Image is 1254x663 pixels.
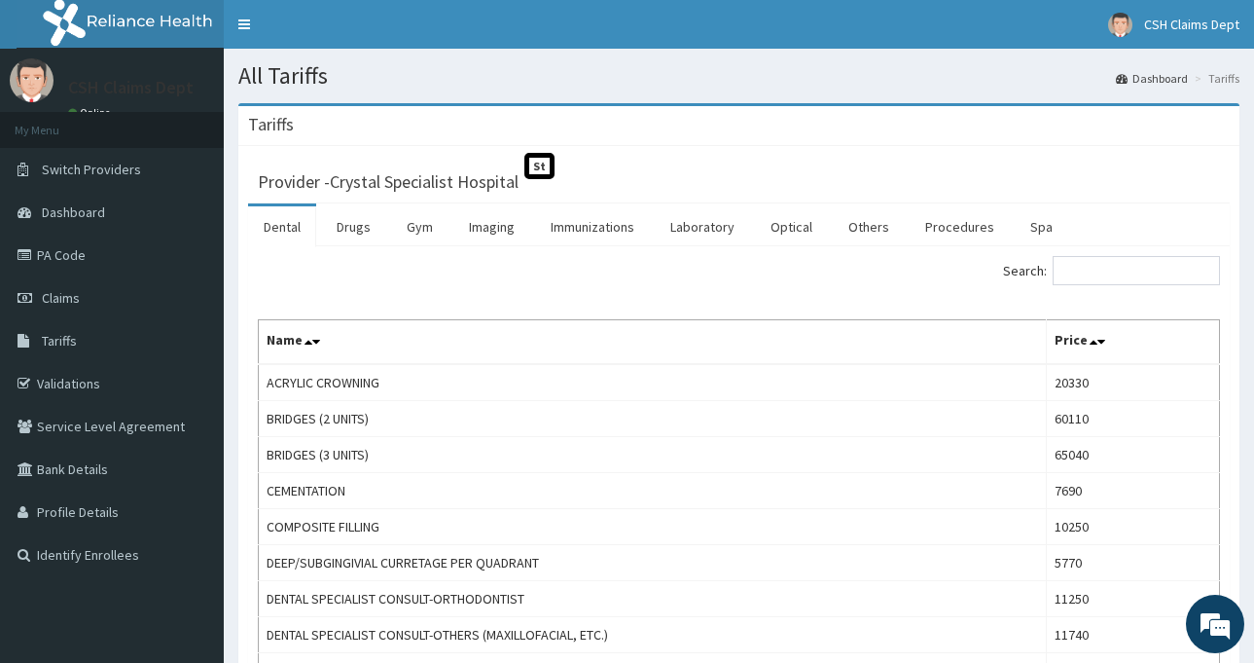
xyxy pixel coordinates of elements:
a: Online [68,106,115,120]
td: DENTAL SPECIALIST CONSULT-OTHERS (MAXILLOFACIAL, ETC.) [259,617,1047,653]
h3: Tariffs [248,116,294,133]
p: CSH Claims Dept [68,79,194,96]
span: Claims [42,289,80,307]
span: Dashboard [42,203,105,221]
td: 5770 [1046,545,1219,581]
img: User Image [1108,13,1132,37]
a: Others [833,206,905,247]
td: 60110 [1046,401,1219,437]
td: 11740 [1046,617,1219,653]
a: Dashboard [1116,70,1188,87]
td: DEEP/SUBGINGIVIAL CURRETAGE PER QUADRANT [259,545,1047,581]
th: Name [259,320,1047,365]
th: Price [1046,320,1219,365]
td: ACRYLIC CROWNING [259,364,1047,401]
td: 10250 [1046,509,1219,545]
label: Search: [1003,256,1220,285]
h1: All Tariffs [238,63,1239,89]
h3: Provider - Crystal Specialist Hospital [258,173,519,191]
td: CEMENTATION [259,473,1047,509]
td: BRIDGES (2 UNITS) [259,401,1047,437]
input: Search: [1053,256,1220,285]
span: CSH Claims Dept [1144,16,1239,33]
td: 11250 [1046,581,1219,617]
a: Procedures [910,206,1010,247]
a: Imaging [453,206,530,247]
a: Drugs [321,206,386,247]
span: Tariffs [42,332,77,350]
img: User Image [10,58,54,102]
td: 7690 [1046,473,1219,509]
a: Spa [1015,206,1068,247]
a: Optical [755,206,828,247]
a: Immunizations [535,206,650,247]
td: DENTAL SPECIALIST CONSULT-ORTHODONTIST [259,581,1047,617]
td: BRIDGES (3 UNITS) [259,437,1047,473]
span: St [524,153,555,179]
td: 65040 [1046,437,1219,473]
a: Laboratory [655,206,750,247]
a: Gym [391,206,448,247]
a: Dental [248,206,316,247]
td: 20330 [1046,364,1219,401]
span: Switch Providers [42,161,141,178]
li: Tariffs [1190,70,1239,87]
td: COMPOSITE FILLING [259,509,1047,545]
